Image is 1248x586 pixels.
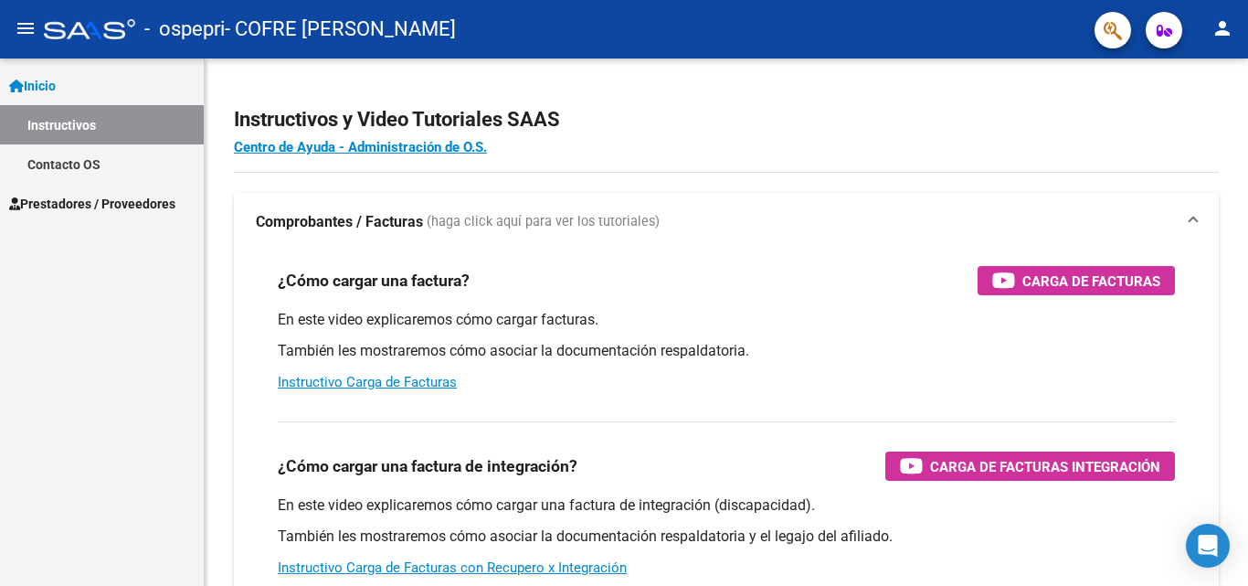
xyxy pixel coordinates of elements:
[234,102,1219,137] h2: Instructivos y Video Tutoriales SAAS
[278,310,1175,330] p: En este video explicaremos cómo cargar facturas.
[278,341,1175,361] p: También les mostraremos cómo asociar la documentación respaldatoria.
[278,527,1175,547] p: También les mostraremos cómo asociar la documentación respaldatoria y el legajo del afiliado.
[978,266,1175,295] button: Carga de Facturas
[278,495,1175,516] p: En este video explicaremos cómo cargar una factura de integración (discapacidad).
[278,559,627,576] a: Instructivo Carga de Facturas con Recupero x Integración
[9,76,56,96] span: Inicio
[278,268,470,293] h3: ¿Cómo cargar una factura?
[225,9,456,49] span: - COFRE [PERSON_NAME]
[9,194,175,214] span: Prestadores / Proveedores
[1022,270,1160,293] span: Carga de Facturas
[1186,524,1230,568] div: Open Intercom Messenger
[234,193,1219,251] mat-expansion-panel-header: Comprobantes / Facturas (haga click aquí para ver los tutoriales)
[256,212,423,232] strong: Comprobantes / Facturas
[278,453,577,479] h3: ¿Cómo cargar una factura de integración?
[234,139,487,155] a: Centro de Ayuda - Administración de O.S.
[1211,17,1233,39] mat-icon: person
[930,455,1160,478] span: Carga de Facturas Integración
[427,212,660,232] span: (haga click aquí para ver los tutoriales)
[15,17,37,39] mat-icon: menu
[885,452,1175,481] button: Carga de Facturas Integración
[144,9,225,49] span: - ospepri
[278,374,457,390] a: Instructivo Carga de Facturas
